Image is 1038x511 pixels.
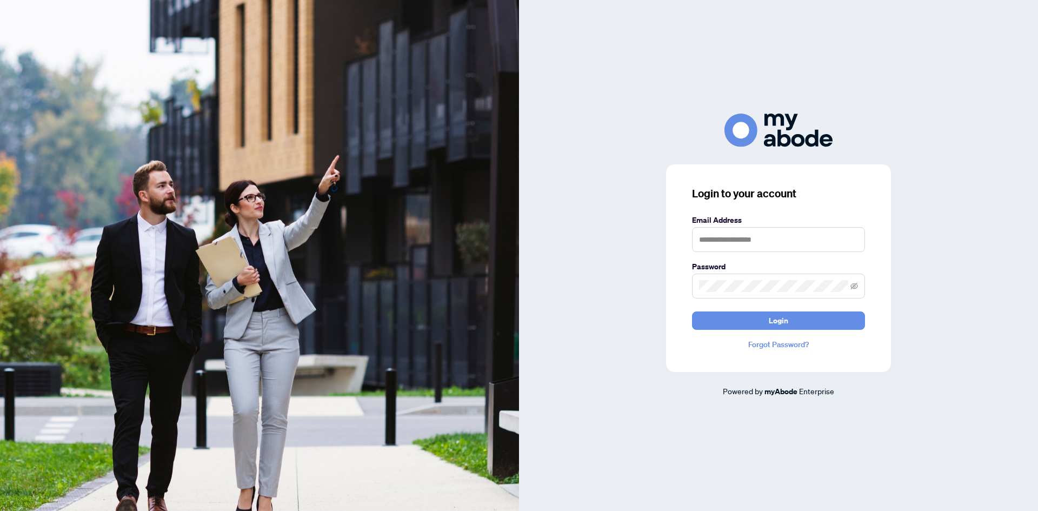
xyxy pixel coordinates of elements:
button: Login [692,311,865,330]
a: Forgot Password? [692,339,865,350]
span: Enterprise [799,386,834,396]
label: Password [692,261,865,273]
a: myAbode [764,386,797,397]
span: Login [769,312,788,329]
img: ma-logo [724,114,833,147]
span: Powered by [723,386,763,396]
h3: Login to your account [692,186,865,201]
span: eye-invisible [850,282,858,290]
label: Email Address [692,214,865,226]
